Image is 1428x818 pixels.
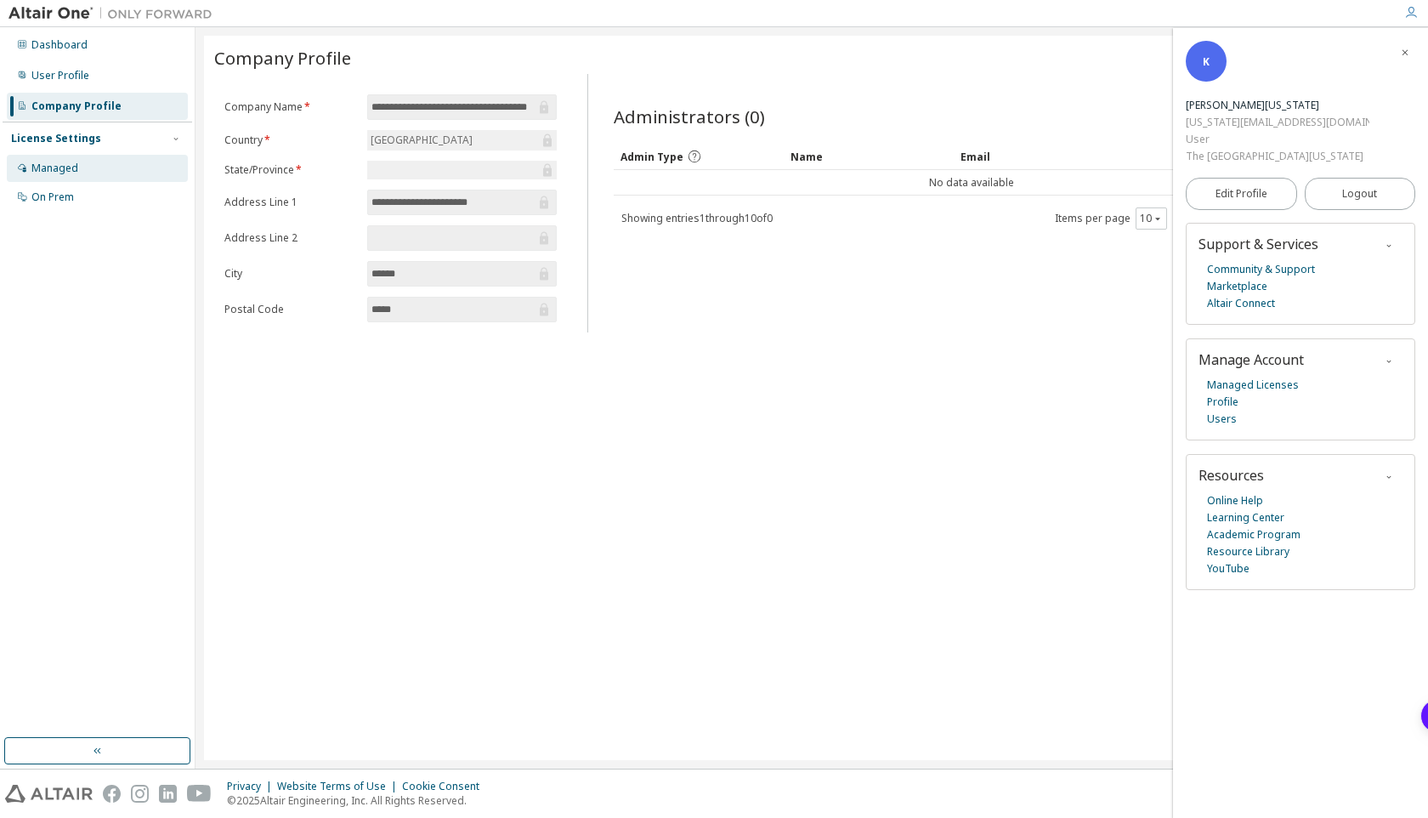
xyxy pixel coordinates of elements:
[214,46,351,70] span: Company Profile
[224,133,357,147] label: Country
[103,785,121,803] img: facebook.svg
[1207,295,1275,312] a: Altair Connect
[227,793,490,808] p: © 2025 Altair Engineering, Inc. All Rights Reserved.
[1186,131,1369,148] div: User
[790,143,947,170] div: Name
[277,780,402,793] div: Website Terms of Use
[224,267,357,281] label: City
[1342,185,1377,202] span: Logout
[1186,114,1369,131] div: [US_STATE][EMAIL_ADDRESS][DOMAIN_NAME]
[1198,235,1318,253] span: Support & Services
[1207,278,1267,295] a: Marketplace
[159,785,177,803] img: linkedin.svg
[1207,492,1263,509] a: Online Help
[367,130,556,151] div: [GEOGRAPHIC_DATA]
[960,143,1117,170] div: Email
[1207,411,1237,428] a: Users
[1207,543,1289,560] a: Resource Library
[1055,207,1167,230] span: Items per page
[31,190,74,204] div: On Prem
[8,5,221,22] img: Altair One
[187,785,212,803] img: youtube.svg
[1207,377,1299,394] a: Managed Licenses
[224,100,357,114] label: Company Name
[11,132,101,145] div: License Settings
[224,231,357,245] label: Address Line 2
[1186,97,1369,114] div: Kalise Washington
[614,170,1329,196] td: No data available
[31,99,122,113] div: Company Profile
[621,211,773,225] span: Showing entries 1 through 10 of 0
[1186,148,1369,165] div: The [GEOGRAPHIC_DATA][US_STATE]
[1198,466,1264,485] span: Resources
[620,150,683,164] span: Admin Type
[368,131,475,150] div: [GEOGRAPHIC_DATA]
[224,196,357,209] label: Address Line 1
[5,785,93,803] img: altair_logo.svg
[1203,54,1210,69] span: K
[402,780,490,793] div: Cookie Consent
[1215,187,1267,201] span: Edit Profile
[131,785,149,803] img: instagram.svg
[1207,261,1315,278] a: Community & Support
[1186,178,1297,210] a: Edit Profile
[227,780,277,793] div: Privacy
[1207,560,1249,577] a: YouTube
[1140,212,1163,225] button: 10
[1305,178,1416,210] button: Logout
[31,38,88,52] div: Dashboard
[1207,394,1238,411] a: Profile
[1207,526,1300,543] a: Academic Program
[31,162,78,175] div: Managed
[1207,509,1284,526] a: Learning Center
[224,163,357,177] label: State/Province
[1198,350,1304,369] span: Manage Account
[224,303,357,316] label: Postal Code
[614,105,765,128] span: Administrators (0)
[31,69,89,82] div: User Profile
